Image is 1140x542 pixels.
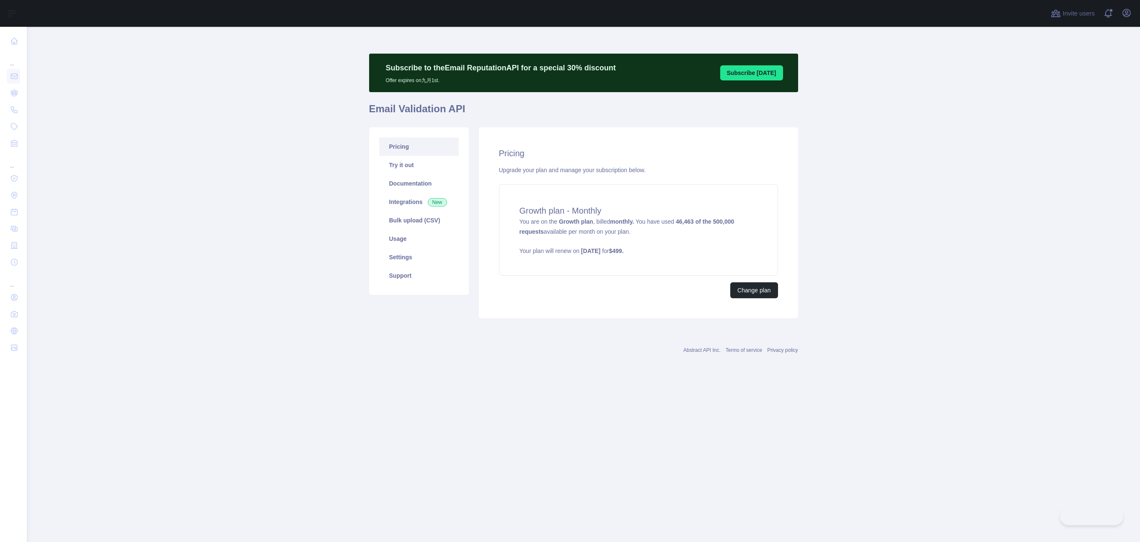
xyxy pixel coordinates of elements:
[767,347,798,353] a: Privacy policy
[379,211,459,230] a: Bulk upload (CSV)
[683,347,721,353] a: Abstract API Inc.
[379,230,459,248] a: Usage
[610,218,634,225] strong: monthly.
[720,65,783,80] button: Subscribe [DATE]
[379,137,459,156] a: Pricing
[7,271,20,288] div: ...
[1062,9,1095,18] span: Invite users
[369,102,798,122] h1: Email Validation API
[499,166,778,174] div: Upgrade your plan and manage your subscription below.
[520,218,757,255] span: You are on the , billed You have used available per month on your plan.
[730,282,778,298] button: Change plan
[386,62,616,74] p: Subscribe to the Email Reputation API for a special 30 % discount
[379,248,459,266] a: Settings
[1060,508,1123,525] iframe: Toggle Customer Support
[7,50,20,67] div: ...
[379,174,459,193] a: Documentation
[726,347,762,353] a: Terms of service
[386,74,616,84] p: Offer expires on 九月 1st.
[7,152,20,169] div: ...
[520,205,757,217] h4: Growth plan - Monthly
[428,198,447,206] span: New
[520,247,757,255] p: Your plan will renew on for
[499,147,778,159] h2: Pricing
[379,193,459,211] a: Integrations New
[1049,7,1096,20] button: Invite users
[559,218,593,225] strong: Growth plan
[379,266,459,285] a: Support
[379,156,459,174] a: Try it out
[581,248,600,254] strong: [DATE]
[609,248,624,254] strong: $ 499 .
